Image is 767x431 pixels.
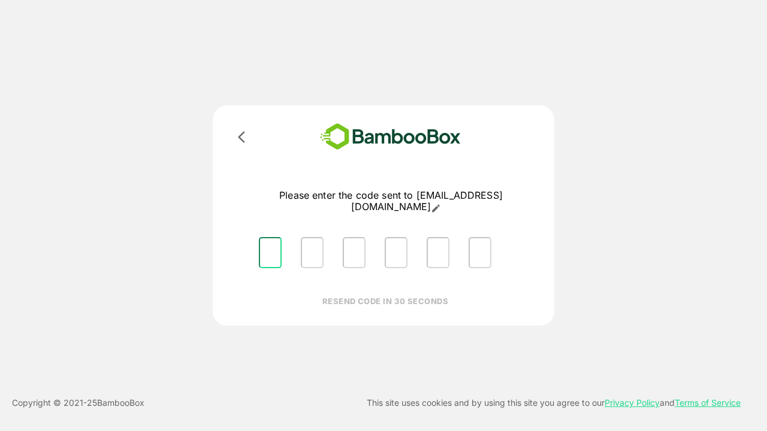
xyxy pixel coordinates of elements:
input: Please enter OTP character 1 [259,237,282,268]
input: Please enter OTP character 4 [385,237,407,268]
input: Please enter OTP character 3 [343,237,366,268]
p: Please enter the code sent to [EMAIL_ADDRESS][DOMAIN_NAME] [249,190,533,213]
p: This site uses cookies and by using this site you agree to our and [367,396,741,410]
a: Terms of Service [675,397,741,408]
img: bamboobox [303,120,478,154]
p: Copyright © 2021- 25 BambooBox [12,396,144,410]
input: Please enter OTP character 6 [469,237,491,268]
input: Please enter OTP character 2 [301,237,324,268]
a: Privacy Policy [605,397,660,408]
input: Please enter OTP character 5 [427,237,449,268]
